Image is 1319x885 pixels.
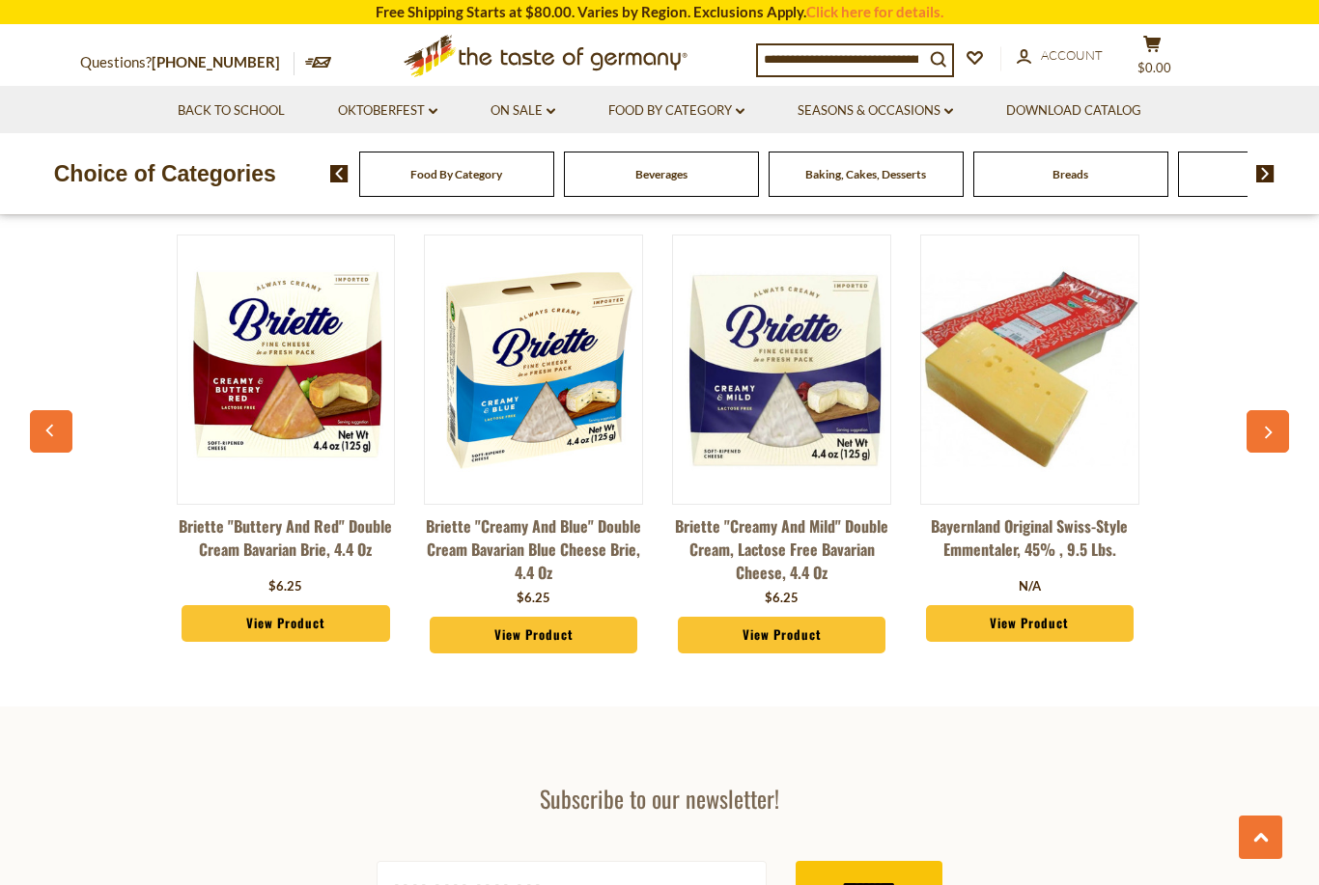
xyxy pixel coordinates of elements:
a: Breads [1052,167,1088,181]
a: Click here for details. [806,3,943,20]
p: Questions? [80,50,295,75]
a: Oktoberfest [338,100,437,122]
h3: Subscribe to our newsletter! [377,784,942,813]
div: $6.25 [517,589,550,608]
a: Seasons & Occasions [798,100,953,122]
a: View Product [678,617,885,653]
a: Beverages [635,167,688,181]
a: View Product [926,605,1134,642]
div: $6.25 [765,589,799,608]
img: next arrow [1256,165,1275,182]
a: Food By Category [410,167,502,181]
div: $6.25 [268,577,302,596]
span: $0.00 [1137,60,1171,75]
img: Briette [425,261,642,478]
a: Briette "Creamy and Blue" Double Cream Bavarian Blue Cheese Brie, 4.4 oz [424,514,643,584]
img: Briette [178,261,395,478]
img: Briette [673,261,890,478]
a: View Product [430,617,637,653]
a: Briette "Buttery and Red" Double Cream Bavarian Brie, 4.4 oz [177,514,396,572]
a: Account [1017,45,1103,67]
a: Download Catalog [1006,100,1141,122]
a: Briette "Creamy and Mild" Double Cream, Lactose Free Bavarian Cheese, 4.4 oz [672,514,891,584]
button: $0.00 [1123,35,1181,83]
a: Bayernland Original Swiss-Style Emmentaler, 45% , 9.5 lbs. [920,514,1139,572]
a: View Product [182,605,389,642]
div: N/A [1019,577,1041,596]
img: previous arrow [330,165,349,182]
span: Account [1041,47,1103,63]
a: Back to School [178,100,285,122]
a: Food By Category [608,100,744,122]
a: [PHONE_NUMBER] [152,53,280,70]
img: Bayernland Original Swiss-Style Emmentaler, 45% , 9.5 lbs. [921,261,1138,478]
a: Baking, Cakes, Desserts [805,167,926,181]
a: On Sale [491,100,555,122]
